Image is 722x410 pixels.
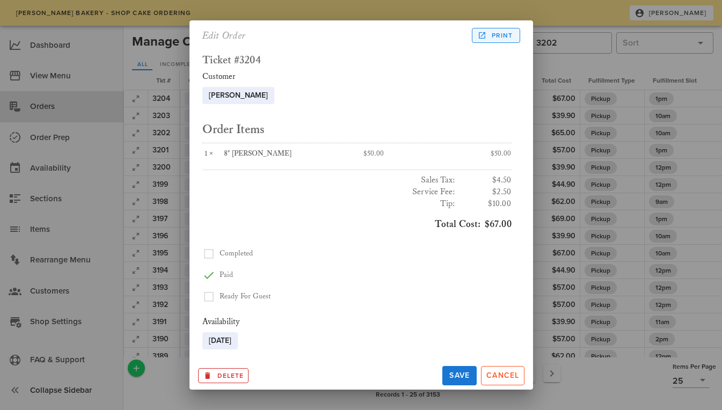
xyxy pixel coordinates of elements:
[224,150,350,159] div: 8" [PERSON_NAME]
[202,71,512,83] div: Customer
[220,270,233,280] span: Paid
[202,198,456,210] h3: Tip:
[202,174,456,186] h3: Sales Tax:
[202,149,209,158] span: 1
[220,249,253,258] span: Completed
[202,55,512,67] h2: Ticket #3204
[202,27,246,44] h2: Edit Order
[460,174,512,186] h3: $4.50
[209,332,231,349] span: [DATE]
[220,292,271,301] span: Ready For Guest
[203,371,244,380] span: Delete
[460,198,512,210] h3: $10.00
[479,31,513,40] span: Print
[357,143,434,165] div: $50.00
[202,316,512,328] div: Availability
[202,218,512,230] h3: $67.00
[198,368,249,383] button: Archive this Record?
[435,218,480,230] span: Total Cost:
[460,186,512,198] h3: $2.50
[209,87,268,104] span: [PERSON_NAME]
[481,366,524,385] button: Cancel
[202,186,456,198] h3: Service Fee:
[202,150,224,159] div: ×
[202,121,512,138] h2: Order Items
[434,143,512,165] div: $50.00
[486,371,520,380] span: Cancel
[472,28,520,43] a: Print
[447,371,472,380] span: Save
[442,366,477,385] button: Save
